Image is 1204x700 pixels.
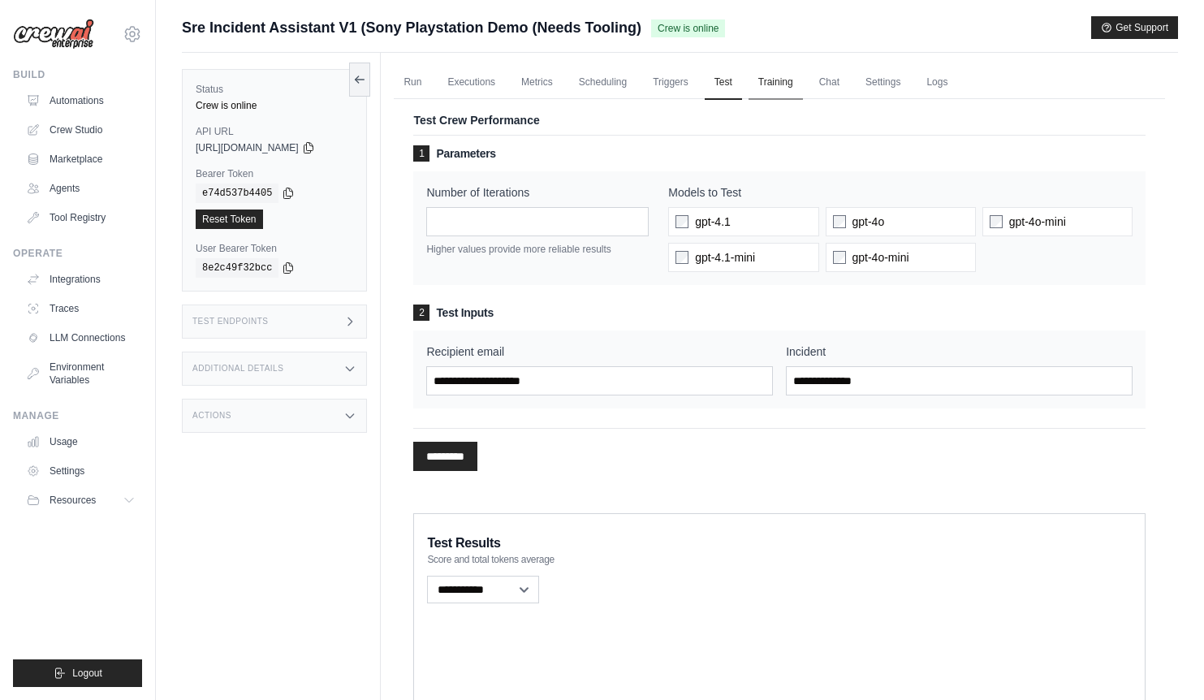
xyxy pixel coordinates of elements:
a: Environment Variables [19,354,142,393]
div: Crew is online [196,99,353,112]
span: 2 [413,305,429,321]
span: Logout [72,667,102,680]
input: gpt-4.1 [675,215,688,228]
span: gpt-4o-mini [1009,214,1066,230]
input: gpt-4o-mini [990,215,1003,228]
a: Triggers [643,66,698,100]
img: Logo [13,19,94,50]
button: Get Support [1091,16,1178,39]
input: gpt-4o [833,215,846,228]
h3: Test Endpoints [192,317,269,326]
span: Crew is online [651,19,725,37]
label: Recipient email [426,344,773,360]
button: Resources [19,487,142,513]
a: Test [705,66,742,100]
a: Traces [19,296,142,322]
a: Integrations [19,266,142,292]
div: Manage [13,409,142,422]
a: Automations [19,88,142,114]
a: Usage [19,429,142,455]
span: gpt-4.1-mini [695,249,755,266]
h3: Parameters [413,145,1146,162]
h3: Test Inputs [413,305,1146,321]
a: Reset Token [196,210,263,229]
a: Run [394,66,431,100]
span: gpt-4.1 [695,214,731,230]
div: Build [13,68,142,81]
a: Settings [856,66,910,100]
input: gpt-4.1-mini [675,251,688,264]
p: Test Crew Performance [413,112,1146,128]
a: Agents [19,175,142,201]
a: Training [749,66,803,100]
a: Executions [438,66,505,100]
code: e74d537b4405 [196,184,278,203]
a: Chat [809,66,849,100]
a: LLM Connections [19,325,142,351]
label: User Bearer Token [196,242,353,255]
label: Models to Test [668,184,1133,201]
span: Sre Incident Assistant V1 (Sony Playstation Demo (Needs Tooling) [182,16,641,39]
span: [URL][DOMAIN_NAME] [196,141,299,154]
p: Higher values provide more reliable results [426,243,649,256]
a: Settings [19,458,142,484]
a: Marketplace [19,146,142,172]
span: 1 [413,145,429,162]
span: gpt-4o [852,214,885,230]
div: Operate [13,247,142,260]
code: 8e2c49f32bcc [196,258,278,278]
input: gpt-4o-mini [833,251,846,264]
span: gpt-4o-mini [852,249,909,266]
span: Test Results [427,534,500,553]
a: Scheduling [569,66,637,100]
a: Metrics [511,66,563,100]
label: Number of Iterations [426,184,649,201]
a: Tool Registry [19,205,142,231]
h3: Actions [192,411,231,421]
a: Crew Studio [19,117,142,143]
label: API URL [196,125,353,138]
span: Resources [50,494,96,507]
h3: Additional Details [192,364,283,374]
label: Incident [786,344,1133,360]
button: Logout [13,659,142,687]
span: Score and total tokens average [427,553,555,566]
label: Status [196,83,353,96]
a: Logs [917,66,957,100]
label: Bearer Token [196,167,353,180]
